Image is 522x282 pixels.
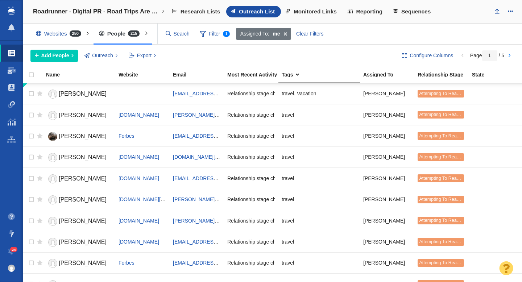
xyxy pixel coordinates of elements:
td: Attempting To Reach (2 tries) [414,83,469,104]
span: [PERSON_NAME] [59,218,107,224]
a: Forbes [119,133,134,139]
div: Relationship Stage [418,72,471,77]
a: [DOMAIN_NAME][EMAIL_ADDRESS][DOMAIN_NAME] [173,154,299,160]
a: Assigned To [363,72,417,78]
a: [PERSON_NAME] [46,130,112,143]
span: Attempting To Reach (2 tries) [419,239,478,244]
td: Attempting To Reach (2 tries) [414,210,469,231]
div: Websites [30,25,90,42]
div: [PERSON_NAME] [363,86,411,101]
span: [PERSON_NAME] [59,91,107,97]
div: [PERSON_NAME] [363,107,411,123]
span: travel [282,260,294,266]
span: Attempting To Reach (2 tries) [419,176,478,181]
span: Relationship stage changed to: Attempting To Reach, 1 Attempt [227,133,369,139]
span: 1 [223,31,230,37]
span: travel [282,154,294,160]
input: Search [163,28,193,40]
div: Clear Filters [292,28,328,40]
span: travel [282,217,294,224]
a: Website [119,72,172,78]
img: buzzstream_logo_iconsimple.png [8,7,14,15]
span: 250 [70,30,81,37]
a: [PERSON_NAME] [46,109,112,122]
span: Attempting To Reach (2 tries) [419,154,478,159]
a: [EMAIL_ADDRESS][DOMAIN_NAME] [173,260,259,266]
div: Tags [282,72,362,77]
span: Relationship stage changed to: Attempting To Reach, 1 Attempt [227,154,369,160]
span: Export [137,52,152,59]
span: travel [282,239,294,245]
span: [DOMAIN_NAME] [119,175,159,181]
div: Most Recent Activity [227,72,281,77]
a: Sequences [389,6,437,17]
a: Reporting [343,6,389,17]
span: [DOMAIN_NAME] [119,218,159,224]
a: [EMAIL_ADDRESS][DOMAIN_NAME] [173,175,259,181]
a: Monitored Links [281,6,343,17]
a: [PERSON_NAME] [46,173,112,185]
span: [PERSON_NAME] [59,175,107,182]
div: [PERSON_NAME] [363,213,411,228]
span: Sequences [401,8,431,15]
div: Email [173,72,227,77]
a: [PERSON_NAME] [46,257,112,270]
a: [PERSON_NAME] [46,215,112,228]
div: Name [46,72,118,77]
span: Attempting To Reach (2 tries) [419,218,478,223]
span: [PERSON_NAME] [59,239,107,245]
span: Outreach [92,52,113,59]
span: Relationship stage changed to: Attempting To Reach, 1 Attempt [227,239,369,245]
span: travel [282,196,294,203]
span: [PERSON_NAME] [59,154,107,160]
div: [PERSON_NAME] [363,192,411,207]
td: Attempting To Reach (2 tries) [414,146,469,167]
span: Relationship stage changed to: Attempting To Reach, 1 Attempt [227,112,369,118]
span: Filter [196,27,234,41]
button: Configure Columns [398,50,457,62]
div: Assigned To [363,72,417,77]
a: Forbes [119,260,134,266]
a: [PERSON_NAME] [46,236,112,249]
span: travel [282,175,294,182]
span: [PERSON_NAME] [59,112,107,118]
span: 24 [10,247,18,252]
a: [PERSON_NAME] [46,88,112,100]
strong: me [273,30,280,38]
span: Outreach List [239,8,275,15]
span: Page / 5 [470,53,504,58]
td: Attempting To Reach (2 tries) [414,252,469,273]
button: Export [124,50,160,62]
span: [PERSON_NAME] [59,196,107,203]
a: [PERSON_NAME] [46,194,112,206]
span: Configure Columns [410,52,453,59]
span: Add People [41,52,69,59]
span: Monitored Links [294,8,337,15]
span: Relationship stage changed to: Attempting To Reach, 1 Attempt [227,196,369,203]
span: Reporting [356,8,383,15]
td: Attempting To Reach (2 tries) [414,125,469,146]
a: Name [46,72,118,78]
span: Attempting To Reach (2 tries) [419,197,478,202]
span: [PERSON_NAME] [59,133,107,139]
td: Attempting To Reach (2 tries) [414,231,469,252]
span: Relationship stage changed to: Attempting To Reach, 1 Attempt [227,217,369,224]
span: Relationship stage changed to: Attempting To Reach, 1 Attempt [227,175,369,182]
div: [PERSON_NAME] [363,255,411,271]
span: Assigned To: [240,30,269,38]
a: [PERSON_NAME][EMAIL_ADDRESS][PERSON_NAME][DOMAIN_NAME] [173,112,343,118]
a: [DOMAIN_NAME] [119,239,159,245]
td: Attempting To Reach (2 tries) [414,189,469,210]
a: [EMAIL_ADDRESS][DOMAIN_NAME] [173,91,259,96]
a: [PERSON_NAME] [46,151,112,164]
td: Attempting To Reach (2 tries) [414,168,469,189]
a: Outreach List [226,6,281,17]
a: Relationship Stage [418,72,471,78]
div: Website [119,72,172,77]
a: Research Lists [167,6,226,17]
span: Attempting To Reach (2 tries) [419,260,478,265]
span: travel [282,112,294,118]
div: [PERSON_NAME] [363,234,411,249]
